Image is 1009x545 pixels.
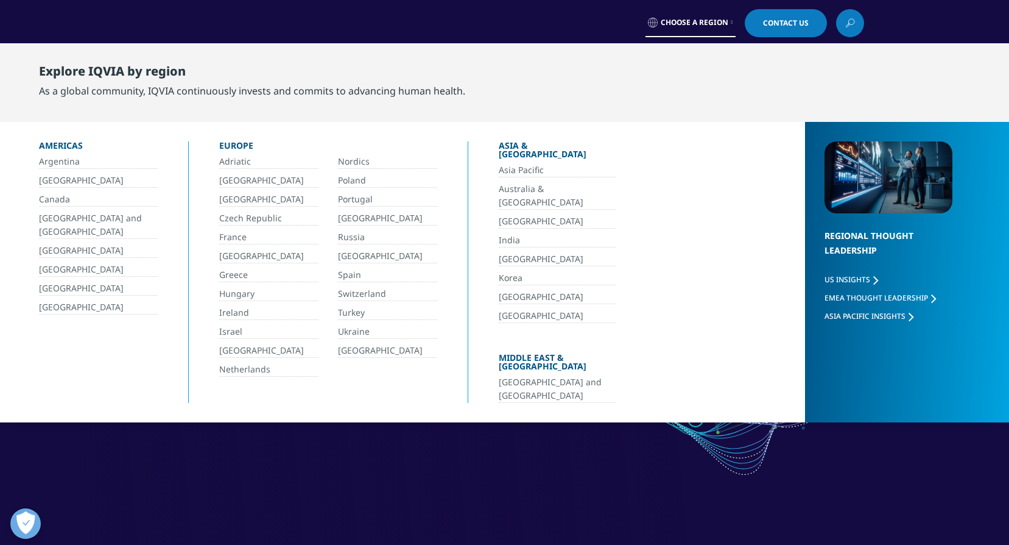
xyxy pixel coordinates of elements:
a: [GEOGRAPHIC_DATA] [39,282,158,296]
a: Canada [39,193,158,207]
a: Turkey [338,306,437,320]
a: Ireland [219,306,318,320]
a: Poland [338,174,437,188]
a: Contact Us [745,9,827,37]
a: [GEOGRAPHIC_DATA] [499,309,616,323]
div: Regional Thought Leadership [824,229,952,273]
a: Ukraine [338,325,437,339]
a: [GEOGRAPHIC_DATA] [219,174,318,188]
span: Asia Pacific Insights [824,311,905,321]
a: [GEOGRAPHIC_DATA] [338,344,437,358]
span: EMEA Thought Leadership [824,293,928,303]
a: France [219,230,318,244]
img: 2093_analyzing-data-using-big-screen-display-and-laptop.png [824,141,952,213]
a: [GEOGRAPHIC_DATA] [39,263,158,277]
a: Portugal [338,193,437,207]
a: Asia Pacific Insights [824,311,913,321]
a: [GEOGRAPHIC_DATA] and [GEOGRAPHIC_DATA] [39,212,158,239]
div: As a global community, IQVIA continuously invests and commits to advancing human health. [39,84,465,98]
div: Asia & [GEOGRAPHIC_DATA] [499,141,616,163]
a: Israel [219,325,318,339]
a: Nordics [338,155,437,169]
a: [GEOGRAPHIC_DATA] [219,344,318,358]
nav: Primary [248,43,864,100]
a: [GEOGRAPHIC_DATA] [219,249,318,263]
div: Europe [219,141,437,155]
a: Argentina [39,155,158,169]
a: Switzerland [338,287,437,301]
a: [GEOGRAPHIC_DATA] [338,212,437,226]
span: Contact Us [763,20,809,27]
a: [GEOGRAPHIC_DATA] [499,290,616,304]
a: Australia & [GEOGRAPHIC_DATA] [499,182,616,210]
a: India [499,233,616,248]
div: Explore IQVIA by region [39,64,465,84]
a: [GEOGRAPHIC_DATA] and [GEOGRAPHIC_DATA] [499,376,616,403]
a: [GEOGRAPHIC_DATA] [499,215,616,229]
a: EMEA Thought Leadership [824,293,936,303]
a: Adriatic [219,155,318,169]
div: Americas [39,141,158,155]
a: Asia Pacific [499,163,616,177]
a: [GEOGRAPHIC_DATA] [499,252,616,266]
span: Choose a Region [661,18,728,27]
a: [GEOGRAPHIC_DATA] [39,301,158,315]
a: [GEOGRAPHIC_DATA] [338,249,437,263]
a: Korea [499,271,616,285]
button: Open Preferences [10,508,41,539]
a: [GEOGRAPHIC_DATA] [219,193,318,207]
div: Middle East & [GEOGRAPHIC_DATA] [499,354,616,376]
a: US Insights [824,274,878,285]
span: US Insights [824,274,870,285]
a: Netherlands [219,363,318,377]
a: Hungary [219,287,318,301]
a: [GEOGRAPHIC_DATA] [39,244,158,258]
a: Greece [219,268,318,282]
a: Czech Republic [219,212,318,226]
a: Russia [338,230,437,244]
a: [GEOGRAPHIC_DATA] [39,174,158,188]
a: Spain [338,268,437,282]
